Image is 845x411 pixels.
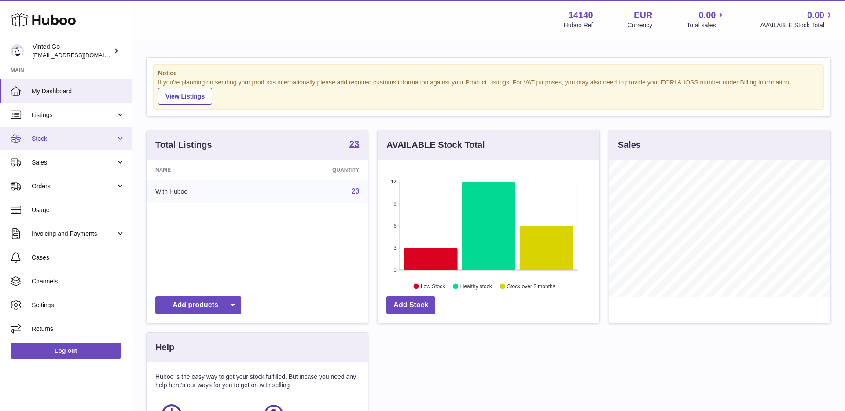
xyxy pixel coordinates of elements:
span: Stock [32,135,116,143]
span: 0.00 [699,9,716,21]
strong: Notice [158,69,819,77]
h3: Help [155,341,174,353]
span: 0.00 [807,9,824,21]
text: 6 [394,223,397,228]
a: Add Stock [386,296,435,314]
div: If you're planning on sending your products internationally please add required customs informati... [158,78,819,105]
text: 12 [391,179,397,184]
div: Currency [628,21,653,29]
a: 23 [352,187,360,195]
text: 9 [394,201,397,206]
text: Stock over 2 months [507,283,555,289]
span: Orders [32,182,116,191]
span: AVAILABLE Stock Total [760,21,834,29]
div: Vinted Go [33,43,112,59]
span: Returns [32,325,125,333]
span: Channels [32,277,125,286]
a: Log out [11,343,121,359]
a: 0.00 AVAILABLE Stock Total [760,9,834,29]
h3: Total Listings [155,139,212,151]
span: Sales [32,158,116,167]
span: Total sales [687,21,726,29]
div: Huboo Ref [564,21,593,29]
td: With Huboo [147,180,264,203]
strong: 14140 [569,9,593,21]
span: [EMAIL_ADDRESS][DOMAIN_NAME] [33,51,129,59]
span: Settings [32,301,125,309]
a: 0.00 Total sales [687,9,726,29]
span: Invoicing and Payments [32,230,116,238]
text: 3 [394,245,397,250]
p: Huboo is the easy way to get your stock fulfilled. But incase you need any help here's our ways f... [155,373,359,389]
th: Quantity [264,160,368,180]
span: Listings [32,111,116,119]
text: 0 [394,267,397,272]
span: My Dashboard [32,87,125,95]
text: Low Stock [421,283,445,289]
h3: AVAILABLE Stock Total [386,139,485,151]
text: Healthy stock [460,283,492,289]
img: giedre.bartusyte@vinted.com [11,44,24,58]
span: Usage [32,206,125,214]
th: Name [147,160,264,180]
strong: EUR [634,9,652,21]
a: View Listings [158,88,212,105]
strong: 23 [349,139,359,148]
a: 23 [349,139,359,150]
h3: Sales [618,139,641,151]
span: Cases [32,253,125,262]
a: Add products [155,296,241,314]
